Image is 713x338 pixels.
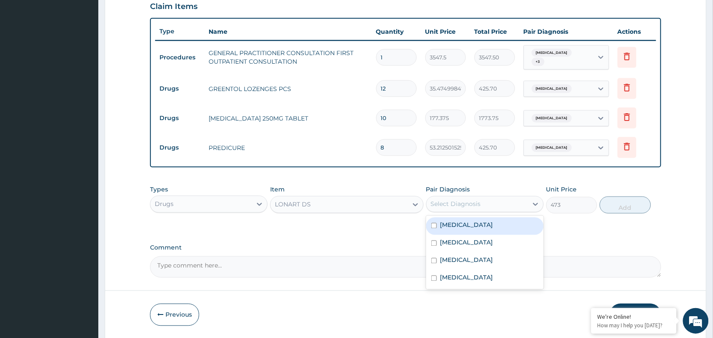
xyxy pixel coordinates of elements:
[140,4,161,25] div: Minimize live chat window
[155,200,174,209] div: Drugs
[204,110,371,127] td: [MEDICAL_DATA] 250MG TABLET
[440,273,493,282] label: [MEDICAL_DATA]
[600,197,651,214] button: Add
[372,23,421,40] th: Quantity
[270,185,285,194] label: Item
[598,313,670,320] div: We're Online!
[16,43,35,64] img: d_794563401_company_1708531726252_794563401
[275,200,311,209] div: LONART DS
[598,322,670,329] p: How may I help you today?
[150,186,168,194] label: Types
[426,185,470,194] label: Pair Diagnosis
[440,238,493,247] label: [MEDICAL_DATA]
[532,144,572,152] span: [MEDICAL_DATA]
[150,2,197,12] h3: Claim Items
[155,24,204,39] th: Type
[421,23,470,40] th: Unit Price
[440,256,493,265] label: [MEDICAL_DATA]
[431,200,481,209] div: Select Diagnosis
[150,304,199,326] button: Previous
[155,110,204,126] td: Drugs
[50,108,118,194] span: We're online!
[532,85,572,93] span: [MEDICAL_DATA]
[532,58,545,66] span: + 3
[4,233,163,263] textarea: Type your message and hit 'Enter'
[204,139,371,156] td: PREDICURE
[470,23,519,40] th: Total Price
[519,23,613,40] th: Pair Diagnosis
[440,221,493,229] label: [MEDICAL_DATA]
[610,304,661,326] button: Submit
[532,49,572,57] span: [MEDICAL_DATA]
[155,50,204,65] td: Procedures
[44,48,144,59] div: Chat with us now
[150,244,661,252] label: Comment
[204,23,371,40] th: Name
[155,81,204,97] td: Drugs
[532,114,572,123] span: [MEDICAL_DATA]
[204,44,371,70] td: GENERAL PRACTITIONER CONSULTATION FIRST OUTPATIENT CONSULTATION
[613,23,656,40] th: Actions
[204,80,371,97] td: GREENTOL LOZENGES PCS
[546,185,577,194] label: Unit Price
[155,140,204,156] td: Drugs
